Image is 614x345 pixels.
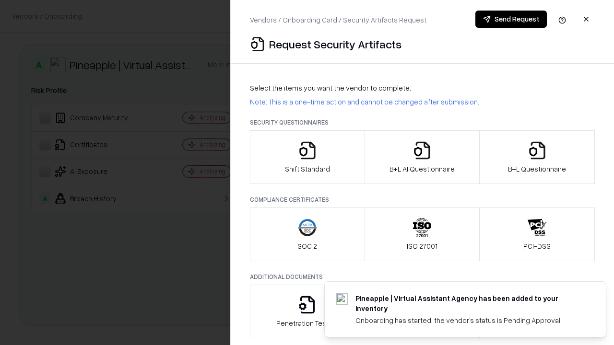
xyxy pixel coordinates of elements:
[523,241,551,251] p: PCI-DSS
[390,164,455,174] p: B+L AI Questionnaire
[276,318,338,328] p: Penetration Testing
[250,195,595,204] p: Compliance Certificates
[250,207,365,261] button: SOC 2
[365,207,480,261] button: ISO 27001
[250,15,426,25] p: Vendors / Onboarding Card / Security Artifacts Request
[479,130,595,184] button: B+L Questionnaire
[250,285,365,338] button: Penetration Testing
[250,83,595,93] p: Select the items you want the vendor to complete:
[355,293,583,313] div: Pineapple | Virtual Assistant Agency has been added to your inventory
[250,118,595,126] p: Security Questionnaires
[508,164,566,174] p: B+L Questionnaire
[297,241,317,251] p: SOC 2
[250,273,595,281] p: Additional Documents
[336,293,348,305] img: trypineapple.com
[479,207,595,261] button: PCI-DSS
[250,97,595,107] p: Note: This is a one-time action and cannot be changed after submission.
[365,130,480,184] button: B+L AI Questionnaire
[250,130,365,184] button: Shift Standard
[475,11,547,28] button: Send Request
[269,36,401,52] p: Request Security Artifacts
[355,315,583,325] div: Onboarding has started, the vendor's status is Pending Approval.
[285,164,330,174] p: Shift Standard
[407,241,437,251] p: ISO 27001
